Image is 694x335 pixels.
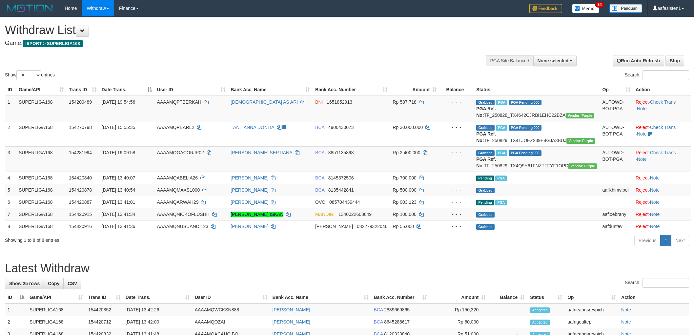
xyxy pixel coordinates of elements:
div: - - - [442,175,471,181]
span: Marked by aafmaleo [496,125,507,131]
span: AAAAMQGACORJP02 [157,150,204,155]
td: 2 [5,121,16,146]
td: · [633,172,691,184]
span: PGA Pending [509,125,541,131]
span: [DATE] 15:55:35 [102,125,135,130]
span: MANDIRI [315,212,335,217]
span: Vendor URL: https://trx4.1velocity.biz [566,113,594,118]
td: · [633,208,691,220]
td: [DATE] 13:42:26 [123,304,192,316]
label: Search: [625,278,689,288]
span: BCA [315,125,324,130]
th: Op: activate to sort column ascending [600,84,633,96]
span: Pending [476,200,494,205]
th: Status [474,84,600,96]
div: PGA Site Balance / [486,55,533,66]
td: SUPERLIGA168 [16,96,66,121]
span: Copy 8645288617 to clipboard [384,319,410,325]
td: - [488,304,527,316]
span: Grabbed [476,150,495,156]
img: Feedback.jpg [529,4,562,13]
span: Rp 903.123 [393,199,416,205]
span: CSV [68,281,77,286]
a: Reject [636,125,649,130]
button: None selected [533,55,577,66]
td: Rp 60,000 [430,316,488,328]
th: Action [619,291,689,304]
th: Game/API: activate to sort column ascending [27,291,86,304]
th: Balance: activate to sort column ascending [488,291,527,304]
span: Rp 587.718 [393,99,416,105]
span: BCA [374,307,383,312]
span: [DATE] 19:54:56 [102,99,135,105]
span: BNI [315,99,323,105]
span: Grabbed [476,212,495,218]
a: Note [650,224,660,229]
span: Grabbed [476,224,495,230]
td: TF_250829_TX4Q9Y61FNZTFFYF1OPD [474,146,600,172]
td: 8 [5,220,16,232]
span: Copy 4900430073 to clipboard [328,125,354,130]
span: Accepted [530,320,550,325]
td: AAAAMQOZAI [192,316,270,328]
a: Previous [634,235,661,246]
td: 3 [5,146,16,172]
td: · [633,220,691,232]
span: [PERSON_NAME] [315,224,353,229]
span: [DATE] 13:41:34 [102,212,135,217]
span: Vendor URL: https://trx4.1velocity.biz [566,138,595,144]
span: PGA Pending [509,100,541,105]
a: Run Auto-Refresh [613,55,664,66]
span: AAAAMQNUSUANDI123 [157,224,208,229]
td: TF_250828_TX4642CJRBI1EHC22BZA [474,96,600,121]
div: - - - [442,149,471,156]
td: SUPERLIGA168 [16,172,66,184]
b: PGA Ref. No: [476,106,496,118]
th: ID [5,84,16,96]
a: Check Trans [650,150,676,155]
td: TF_250829_TX4TJOEZ239E4GJA3BUJ [474,121,600,146]
span: Grabbed [476,188,495,193]
span: Copy 1651852913 to clipboard [327,99,352,105]
td: 1 [5,96,16,121]
span: 154270798 [69,125,92,130]
a: Reject [636,187,649,193]
b: PGA Ref. No: [476,157,496,168]
td: AAAAMQWCKSN888 [192,304,270,316]
span: Show 25 rows [9,281,40,286]
th: Trans ID: activate to sort column ascending [66,84,99,96]
img: MOTION_logo.png [5,3,55,13]
span: 154420915 [69,212,92,217]
span: Rp 500.000 [393,187,416,193]
a: [PERSON_NAME] SEPTIANA [231,150,292,155]
td: aafduntev [600,220,633,232]
th: Trans ID: activate to sort column ascending [86,291,123,304]
th: User ID: activate to sort column ascending [154,84,228,96]
span: Rp 30.000.000 [393,125,423,130]
td: SUPERLIGA168 [27,304,86,316]
span: Marked by aafsoycanthlai [495,200,507,205]
a: [PERSON_NAME] [231,187,268,193]
select: Showentries [16,70,41,80]
span: BCA [374,319,383,325]
span: Vendor URL: https://trx4.1velocity.biz [568,163,597,169]
span: Copy 8145372506 to clipboard [328,175,354,180]
td: 154420852 [86,304,123,316]
span: [DATE] 13:41:36 [102,224,135,229]
div: - - - [442,223,471,230]
div: - - - [442,124,471,131]
div: - - - [442,187,471,193]
th: Bank Acc. Name: activate to sort column ascending [228,84,313,96]
span: 154209489 [69,99,92,105]
a: Show 25 rows [5,278,44,289]
a: [PERSON_NAME] [231,199,268,205]
div: Showing 1 to 8 of 8 entries [5,234,284,243]
a: Check Trans [650,99,676,105]
a: [DEMOGRAPHIC_DATA] AS ARI [231,99,298,105]
td: · · [633,146,691,172]
span: [DATE] 13:41:01 [102,199,135,205]
span: Marked by aafchhiseyha [496,100,507,105]
td: SUPERLIGA168 [16,208,66,220]
span: Pending [476,176,494,181]
span: Rp 700.000 [393,175,416,180]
